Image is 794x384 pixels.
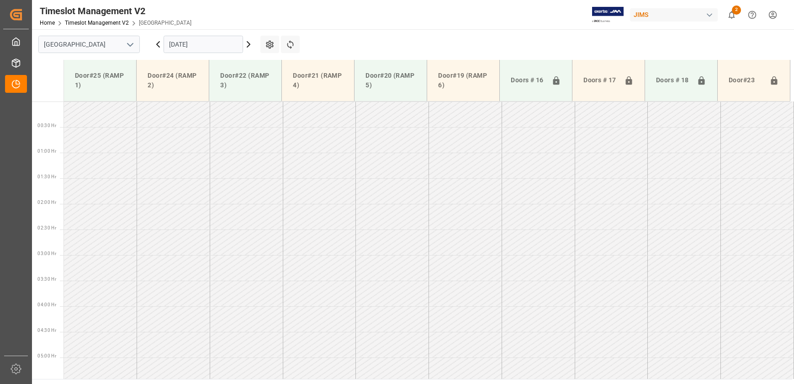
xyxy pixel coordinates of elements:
span: 02:30 Hr [37,225,56,230]
div: Door#24 (RAMP 2) [144,67,201,94]
span: 03:00 Hr [37,251,56,256]
input: Type to search/select [38,36,140,53]
a: Timeslot Management V2 [65,20,129,26]
span: 01:30 Hr [37,174,56,179]
div: Doors # 18 [652,72,693,89]
span: 04:30 Hr [37,328,56,333]
input: DD.MM.YYYY [164,36,243,53]
a: Home [40,20,55,26]
span: 04:00 Hr [37,302,56,307]
span: 01:00 Hr [37,149,56,154]
div: Doors # 16 [507,72,548,89]
div: Timeslot Management V2 [40,4,191,18]
div: Door#25 (RAMP 1) [71,67,129,94]
img: Exertis%20JAM%20-%20Email%20Logo.jpg_1722504956.jpg [592,7,624,23]
span: 03:30 Hr [37,277,56,282]
div: Door#23 [725,72,766,89]
button: show 2 new notifications [721,5,742,25]
div: Doors # 17 [580,72,620,89]
span: 05:00 Hr [37,353,56,358]
div: Door#20 (RAMP 5) [362,67,419,94]
div: Door#21 (RAMP 4) [289,67,347,94]
button: Help Center [742,5,762,25]
span: 00:30 Hr [37,123,56,128]
div: Door#22 (RAMP 3) [217,67,274,94]
div: Door#19 (RAMP 6) [434,67,492,94]
div: JIMS [630,8,718,21]
button: open menu [123,37,137,52]
button: JIMS [630,6,721,23]
span: 02:00 Hr [37,200,56,205]
span: 2 [732,5,741,15]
